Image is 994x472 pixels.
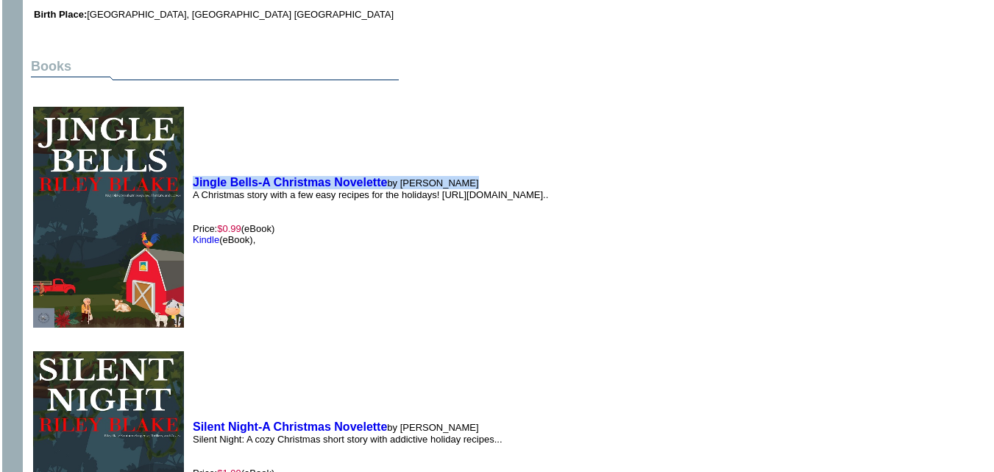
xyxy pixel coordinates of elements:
[217,223,241,234] font: $0.99
[31,59,71,74] b: Books
[193,234,219,245] a: Kindle
[33,107,184,328] img: 80335.jpg
[193,176,387,189] a: Jingle Bells-A Christmas Novelette
[193,420,387,433] a: Silent Night-A Christmas Novelette
[193,223,274,245] font: (eBook)
[193,177,548,211] font: by [PERSON_NAME] A Christmas story with a few easy recipes for the holidays! [URL][DOMAIN_NAME]..
[193,422,503,456] font: by [PERSON_NAME] Silent Night: A cozy Christmas short story with addictive holiday recipes...
[31,74,399,85] img: dividingline.gif
[193,223,274,245] font: Price:
[193,234,255,245] font: (eBook),
[34,9,87,20] b: Birth Place:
